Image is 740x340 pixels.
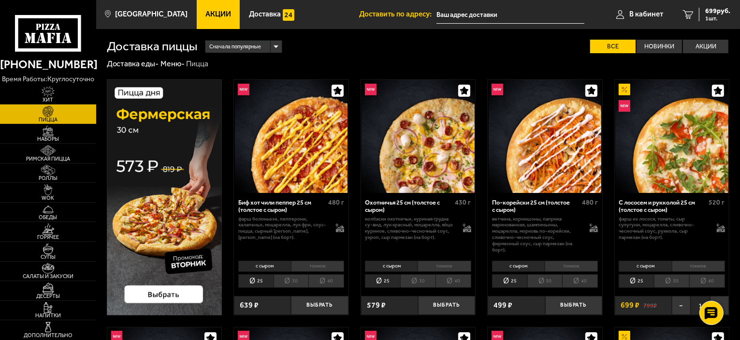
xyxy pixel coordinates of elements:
[418,296,475,315] button: Выбрать
[619,216,708,241] p: фарш из лосося, томаты, сыр сулугуни, моцарелла, сливочно-чесночный соус, руккола, сыр пармезан (...
[249,11,281,18] span: Доставка
[705,15,730,21] span: 1 шт.
[492,274,527,288] li: 25
[643,301,657,309] s: 799 ₽
[365,216,454,241] p: колбаски охотничьи, куриная грудка су-вид, лук красный, моцарелла, яйцо куриное, сливочно-чесночн...
[365,199,452,214] div: Охотничья 25 см (толстое с сыром)
[436,6,584,24] input: Ваш адрес доставки
[488,80,602,193] a: НовинкаПо-корейски 25 см (толстое с сыром)
[590,40,636,54] label: Все
[619,84,630,95] img: Акционный
[234,80,348,193] a: НовинкаБиф хот чили пеппер 25 см (толстое с сыром)
[418,261,471,272] li: тонкое
[489,80,602,193] img: По-корейски 25 см (толстое с сыром)
[362,80,475,193] img: Охотничья 25 см (толстое с сыром)
[705,8,730,15] span: 699 руб.
[545,261,598,272] li: тонкое
[455,198,471,207] span: 430 г
[615,80,729,193] a: АкционныйНовинкаС лососем и рукколой 25 см (толстое с сыром)
[492,216,581,253] p: ветчина, корнишоны, паприка маринованная, шампиньоны, моцарелла, морковь по-корейски, сливочно-че...
[619,199,706,214] div: С лососем и рукколой 25 см (толстое с сыром)
[691,296,710,315] span: 1
[689,274,725,288] li: 40
[235,80,348,193] img: Биф хот чили пеппер 25 см (толстое с сыром)
[359,11,436,18] span: Доставить по адресу:
[400,274,435,288] li: 30
[107,40,198,53] h1: Доставка пиццы
[629,11,663,18] span: В кабинет
[115,11,188,18] span: [GEOGRAPHIC_DATA]
[205,11,231,18] span: Акции
[683,40,728,54] label: Акции
[186,59,208,69] div: Пицца
[493,301,512,309] span: 499 ₽
[637,40,682,54] label: Новинки
[274,274,309,288] li: 30
[238,261,291,272] li: с сыром
[672,261,725,272] li: тонкое
[291,296,348,315] button: Выбрать
[492,199,580,214] div: По-корейски 25 см (толстое с сыром)
[365,261,418,272] li: с сыром
[361,80,476,193] a: НовинкаОхотничья 25 см (толстое с сыром)
[308,274,344,288] li: 40
[672,296,691,315] button: −
[527,274,563,288] li: 30
[209,40,261,54] span: Сначала популярные
[710,296,729,315] button: +
[291,261,344,272] li: тонкое
[545,296,602,315] button: Выбрать
[365,84,377,95] img: Новинка
[621,301,639,309] span: 699 ₽
[238,199,326,214] div: Биф хот чили пеппер 25 см (толстое с сыром)
[160,59,185,68] a: Меню-
[238,216,328,241] p: фарш болоньезе, пепперони, халапеньо, моцарелла, лук фри, соус-пицца, сырный [PERSON_NAME], [PERS...
[240,301,259,309] span: 639 ₽
[238,84,249,95] img: Новинка
[283,9,294,21] img: 15daf4d41897b9f0e9f617042186c801.svg
[654,274,689,288] li: 30
[492,261,545,272] li: с сыром
[619,274,654,288] li: 25
[619,100,630,112] img: Новинка
[367,301,386,309] span: 579 ₽
[582,198,598,207] span: 480 г
[238,274,274,288] li: 25
[436,6,584,24] span: 2-й Верхний переулок, 3
[709,198,725,207] span: 520 г
[328,198,344,207] span: 480 г
[365,274,400,288] li: 25
[619,261,671,272] li: с сыром
[492,84,503,95] img: Новинка
[435,274,471,288] li: 40
[562,274,598,288] li: 40
[107,59,159,68] a: Доставка еды-
[615,80,728,193] img: С лососем и рукколой 25 см (толстое с сыром)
